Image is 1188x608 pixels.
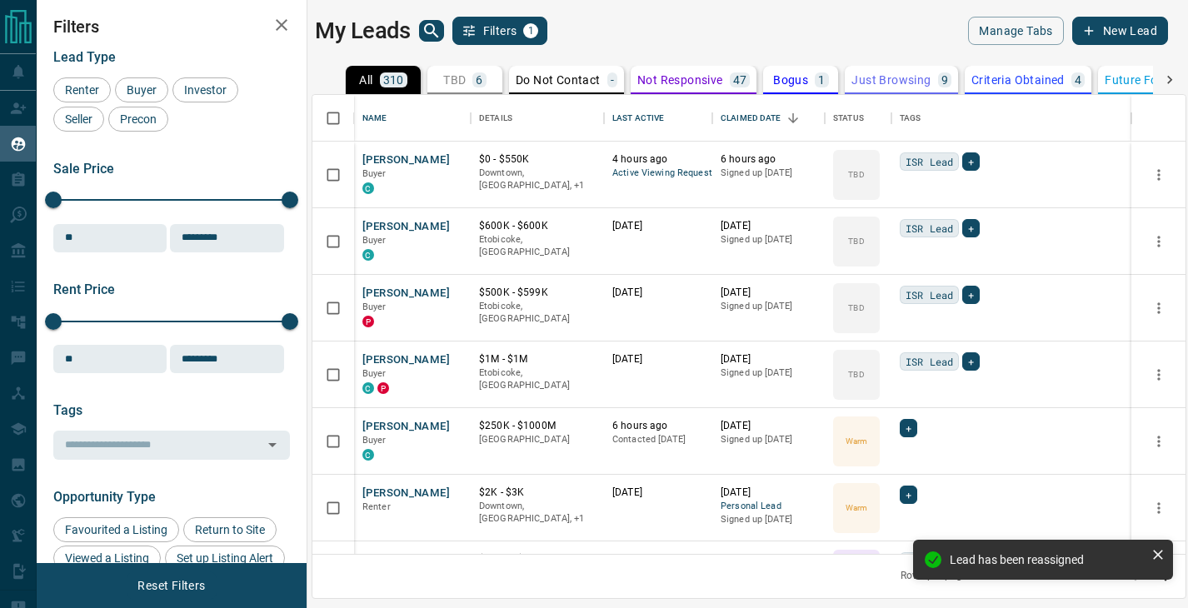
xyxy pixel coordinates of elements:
[721,500,816,514] span: Personal Lead
[1075,74,1081,86] p: 4
[471,95,604,142] div: Details
[53,489,156,505] span: Opportunity Type
[115,77,168,102] div: Buyer
[721,152,816,167] p: 6 hours ago
[612,167,704,181] span: Active Viewing Request
[612,152,704,167] p: 4 hours ago
[906,553,953,570] span: ISR Lead
[721,419,816,433] p: [DATE]
[362,152,450,168] button: [PERSON_NAME]
[479,433,596,446] p: [GEOGRAPHIC_DATA]
[848,168,864,181] p: TBD
[516,74,601,86] p: Do Not Contact
[906,287,953,303] span: ISR Lead
[733,74,747,86] p: 47
[443,74,466,86] p: TBD
[383,74,404,86] p: 310
[818,74,825,86] p: 1
[848,235,864,247] p: TBD
[53,107,104,132] div: Seller
[612,286,704,300] p: [DATE]
[525,25,537,37] span: 1
[721,286,816,300] p: [DATE]
[962,219,980,237] div: +
[848,368,864,381] p: TBD
[59,83,105,97] span: Renter
[377,382,389,394] div: property.ca
[479,167,596,192] p: Toronto
[479,419,596,433] p: $250K - $1000M
[721,233,816,247] p: Signed up [DATE]
[362,219,450,235] button: [PERSON_NAME]
[362,435,387,446] span: Buyer
[53,49,116,65] span: Lead Type
[906,420,911,436] span: +
[941,74,948,86] p: 9
[721,95,781,142] div: Claimed Date
[1146,229,1171,254] button: more
[362,168,387,179] span: Buyer
[846,501,867,514] p: Warm
[362,419,450,435] button: [PERSON_NAME]
[825,95,891,142] div: Status
[721,167,816,180] p: Signed up [DATE]
[968,287,974,303] span: +
[721,219,816,233] p: [DATE]
[611,74,614,86] p: -
[53,517,179,542] div: Favourited a Listing
[362,235,387,246] span: Buyer
[1072,17,1168,45] button: New Lead
[121,83,162,97] span: Buyer
[851,74,931,86] p: Just Browsing
[261,433,284,456] button: Open
[479,95,512,142] div: Details
[479,300,596,326] p: Etobicoke, [GEOGRAPHIC_DATA]
[53,161,114,177] span: Sale Price
[900,95,921,142] div: Tags
[189,523,271,536] span: Return to Site
[171,551,279,565] span: Set up Listing Alert
[452,17,548,45] button: Filters1
[604,95,712,142] div: Last Active
[114,112,162,126] span: Precon
[968,17,1063,45] button: Manage Tabs
[479,486,596,500] p: $2K - $3K
[53,17,290,37] h2: Filters
[900,486,917,504] div: +
[479,552,596,566] p: $600K - $1M
[362,501,391,512] span: Renter
[950,553,1145,566] div: Lead has been reassigned
[362,552,450,568] button: [PERSON_NAME]
[362,486,450,501] button: [PERSON_NAME]
[127,571,216,600] button: Reset Filters
[781,107,805,130] button: Sort
[721,300,816,313] p: Signed up [DATE]
[712,95,825,142] div: Claimed Date
[53,546,161,571] div: Viewed a Listing
[773,74,808,86] p: Bogus
[362,286,450,302] button: [PERSON_NAME]
[1146,162,1171,187] button: more
[968,153,974,170] span: +
[59,551,155,565] span: Viewed a Listing
[891,95,1131,142] div: Tags
[637,74,723,86] p: Not Responsive
[59,523,173,536] span: Favourited a Listing
[359,74,372,86] p: All
[1146,429,1171,454] button: more
[362,249,374,261] div: condos.ca
[315,17,411,44] h1: My Leads
[612,219,704,233] p: [DATE]
[721,486,816,500] p: [DATE]
[901,569,971,583] p: Rows per page:
[362,382,374,394] div: condos.ca
[172,77,238,102] div: Investor
[479,352,596,366] p: $1M - $1M
[906,220,953,237] span: ISR Lead
[479,233,596,259] p: Etobicoke, [GEOGRAPHIC_DATA]
[1146,496,1171,521] button: more
[1146,362,1171,387] button: more
[900,419,917,437] div: +
[479,152,596,167] p: $0 - $550K
[53,402,82,418] span: Tags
